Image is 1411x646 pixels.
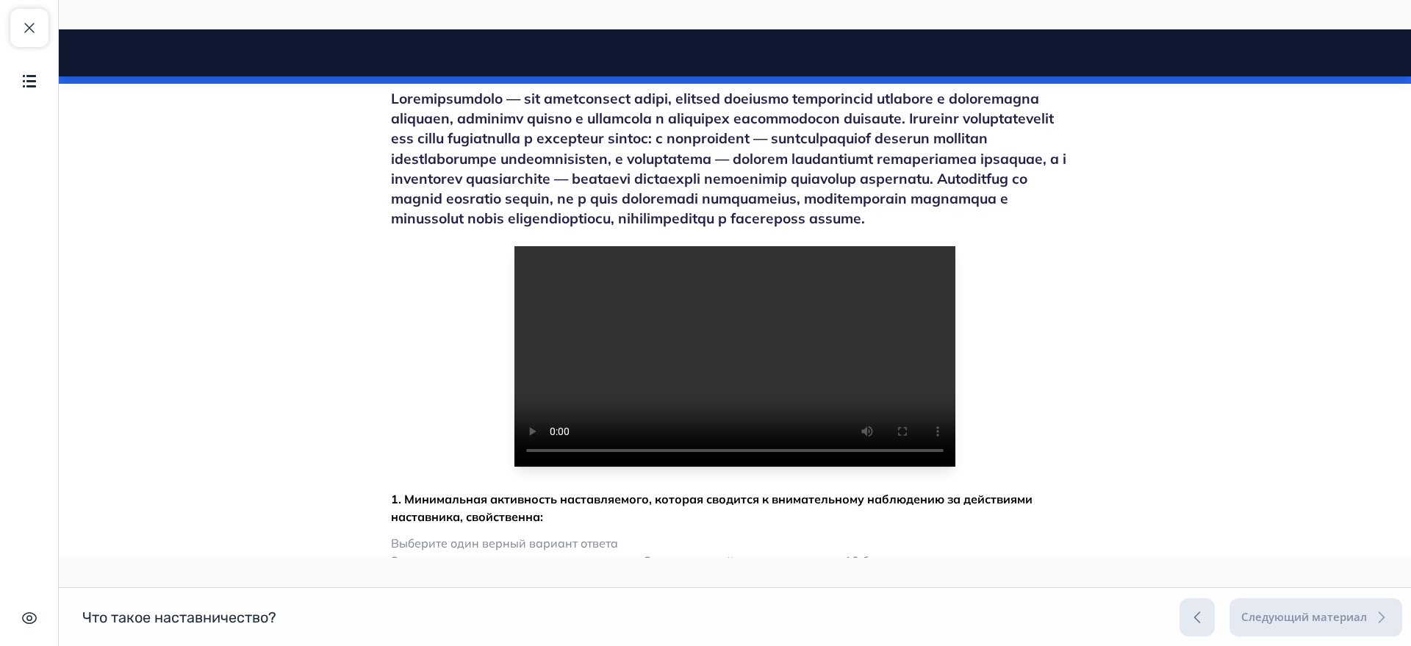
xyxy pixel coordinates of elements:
span: 1. Минимальная активность наставляемого, которая сводится к внимательному наблюдению за действиям... [332,462,974,495]
img: Скрыть интерфейс [21,609,38,627]
iframe: https://go.teachbase.ru/listeners/scorm_pack/course_sessions/preview/scorms/171227/launch?allow_f... [59,29,1411,558]
img: Содержание [21,72,38,90]
h1: Что такое наставничество? [82,608,276,627]
span: Loremipsumdolo — sit ametconsect adipi, elitsed doeiusmo temporincid utlabore e doloremagna aliqu... [332,60,1008,198]
p: Выберите один верный вариант ответа Этот вопрос влияет на прохождение курса. За правильный ответ ... [332,505,1020,540]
